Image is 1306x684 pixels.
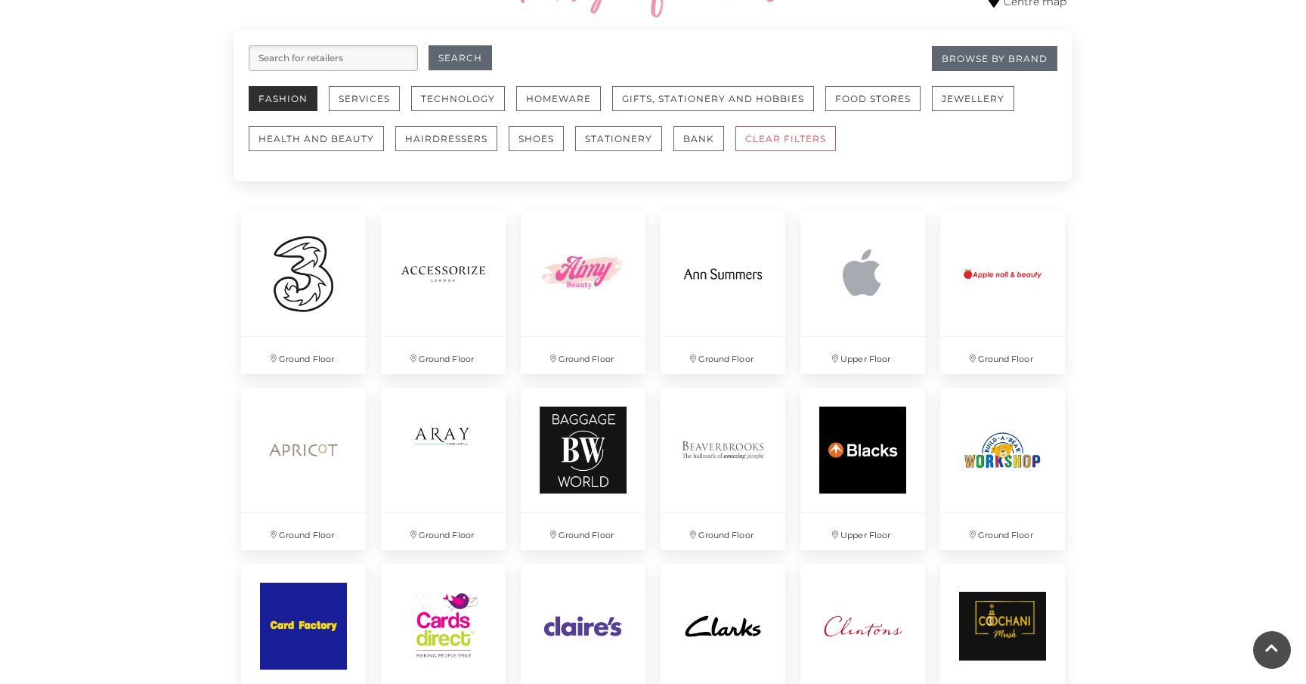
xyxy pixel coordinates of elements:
[521,513,645,550] p: Ground Floor
[673,126,724,151] button: Bank
[381,337,506,374] p: Ground Floor
[661,337,785,374] p: Ground Floor
[395,126,497,151] button: Hairdressers
[241,337,366,374] p: Ground Floor
[249,86,329,126] a: Fashion
[735,126,847,166] a: CLEAR FILTERS
[234,204,373,382] a: Ground Floor
[800,513,925,550] p: Upper Floor
[793,380,933,558] a: Upper Floor
[249,45,418,71] input: Search for retailers
[793,204,933,382] a: Upper Floor
[249,126,395,166] a: Health and Beauty
[249,86,317,111] button: Fashion
[933,204,1072,382] a: Ground Floor
[329,86,411,126] a: Services
[395,126,509,166] a: Hairdressers
[509,126,575,166] a: Shoes
[516,86,612,126] a: Homeware
[373,204,513,382] a: Ground Floor
[411,86,505,111] button: Technology
[521,337,645,374] p: Ground Floor
[933,380,1072,558] a: Ground Floor
[932,46,1057,71] a: Browse By Brand
[429,45,492,70] button: Search
[673,126,735,166] a: Bank
[932,86,1014,111] button: Jewellery
[575,126,662,151] button: Stationery
[241,513,366,550] p: Ground Floor
[653,380,793,558] a: Ground Floor
[940,337,1065,374] p: Ground Floor
[825,86,921,111] button: Food Stores
[661,513,785,550] p: Ground Floor
[234,380,373,558] a: Ground Floor
[612,86,814,111] button: Gifts, Stationery and Hobbies
[516,86,601,111] button: Homeware
[800,337,925,374] p: Upper Floor
[825,86,932,126] a: Food Stores
[329,86,400,111] button: Services
[381,513,506,550] p: Ground Floor
[575,126,673,166] a: Stationery
[411,86,516,126] a: Technology
[653,204,793,382] a: Ground Floor
[509,126,564,151] button: Shoes
[940,513,1065,550] p: Ground Floor
[612,86,825,126] a: Gifts, Stationery and Hobbies
[932,86,1026,126] a: Jewellery
[373,380,513,558] a: Ground Floor
[249,126,384,151] button: Health and Beauty
[513,204,653,382] a: Ground Floor
[513,380,653,558] a: Ground Floor
[735,126,836,151] button: CLEAR FILTERS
